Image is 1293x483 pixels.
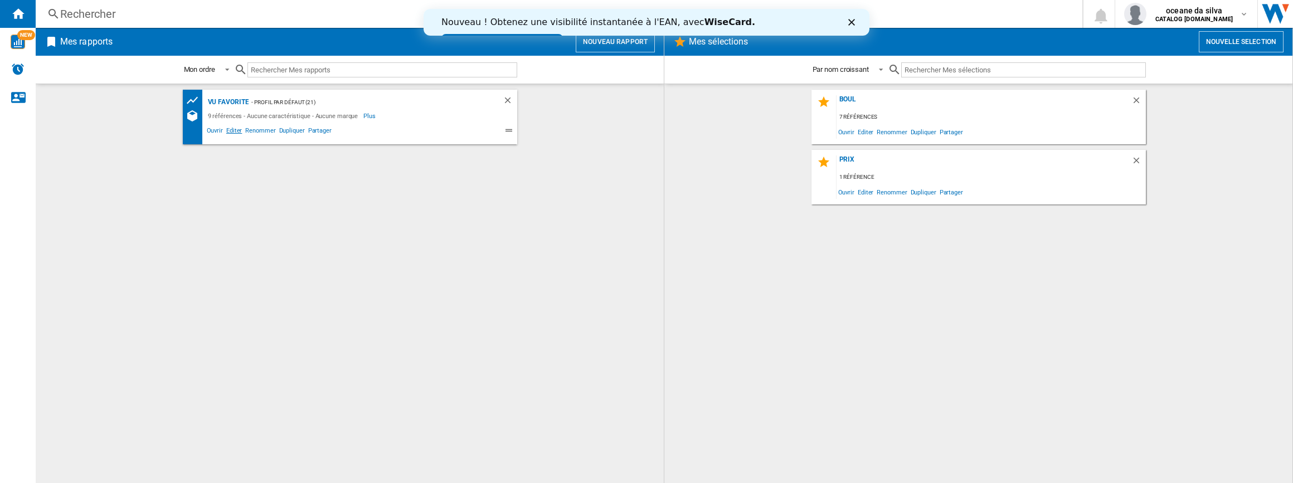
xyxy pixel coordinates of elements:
span: Partager [938,184,965,199]
div: Supprimer [1131,155,1146,170]
div: Mon ordre [184,65,215,74]
span: Dupliquer [278,125,307,139]
div: Supprimer [503,95,517,109]
span: Renommer [244,125,277,139]
input: Rechercher Mes sélections [901,62,1146,77]
input: Rechercher Mes rapports [247,62,517,77]
div: - Profil par défaut (21) [249,95,480,109]
h2: Mes sélections [687,31,750,52]
span: oceane da silva [1155,5,1233,16]
span: Ouvrir [837,184,856,199]
img: profile.jpg [1124,3,1146,25]
div: Références [186,109,205,123]
div: vu favorite [205,95,249,109]
div: Tableau des prix des produits [186,94,205,108]
span: Partager [307,125,333,139]
span: Editer [856,124,875,139]
img: alerts-logo.svg [11,62,25,76]
span: NEW [17,30,35,40]
div: 9 références - Aucune caractéristique - Aucune marque [205,109,364,123]
img: wise-card.svg [11,35,25,49]
span: Ouvrir [205,125,225,139]
b: CATALOG [DOMAIN_NAME] [1155,16,1233,23]
div: 1 référence [837,170,1146,184]
div: Rechercher [60,6,1053,22]
span: Ouvrir [837,124,856,139]
span: Plus [363,109,377,123]
div: Fermer [425,10,436,17]
button: Nouvelle selection [1199,31,1284,52]
span: Renommer [875,124,908,139]
span: Partager [938,124,965,139]
div: Supprimer [1131,95,1146,110]
iframe: Intercom live chat bannière [424,9,869,36]
button: Nouveau rapport [576,31,655,52]
span: Dupliquer [909,184,938,199]
span: Dupliquer [909,124,938,139]
div: Par nom croissant [813,65,869,74]
div: 7 références [837,110,1146,124]
div: boul [837,95,1131,110]
span: Editer [856,184,875,199]
span: Editer [225,125,244,139]
a: Essayez dès maintenant ! [18,25,139,38]
span: Renommer [875,184,908,199]
h2: Mes rapports [58,31,115,52]
div: PRIX [837,155,1131,170]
